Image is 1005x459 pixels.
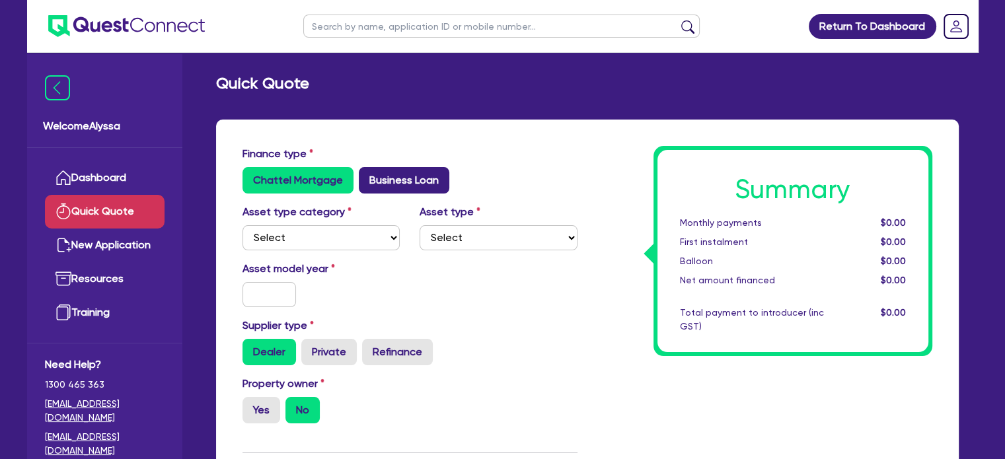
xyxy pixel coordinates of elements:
a: [EMAIL_ADDRESS][DOMAIN_NAME] [45,397,165,425]
span: $0.00 [880,275,905,285]
label: Private [301,339,357,365]
img: resources [56,271,71,287]
a: Return To Dashboard [809,14,936,39]
a: Dashboard [45,161,165,195]
div: Monthly payments [670,216,834,230]
a: Dropdown toggle [939,9,973,44]
span: $0.00 [880,307,905,318]
div: Net amount financed [670,273,834,287]
div: First instalment [670,235,834,249]
img: icon-menu-close [45,75,70,100]
label: Dealer [242,339,296,365]
h1: Summary [680,174,906,205]
span: $0.00 [880,236,905,247]
span: $0.00 [880,217,905,228]
a: [EMAIL_ADDRESS][DOMAIN_NAME] [45,430,165,458]
h2: Quick Quote [216,74,309,93]
label: Asset model year [233,261,410,277]
div: Total payment to introducer (inc GST) [670,306,834,334]
label: Asset type [420,204,480,220]
input: Search by name, application ID or mobile number... [303,15,700,38]
label: Chattel Mortgage [242,167,354,194]
label: Business Loan [359,167,449,194]
label: Refinance [362,339,433,365]
label: Yes [242,397,280,423]
a: New Application [45,229,165,262]
div: Balloon [670,254,834,268]
a: Resources [45,262,165,296]
label: Property owner [242,376,324,392]
span: Need Help? [45,357,165,372]
label: Asset type category [242,204,352,220]
label: Supplier type [242,318,314,334]
a: Quick Quote [45,195,165,229]
img: quick-quote [56,203,71,219]
img: new-application [56,237,71,253]
span: 1300 465 363 [45,378,165,392]
img: training [56,304,71,320]
img: quest-connect-logo-blue [48,15,205,37]
a: Training [45,296,165,330]
span: Welcome Alyssa [43,118,167,134]
label: No [285,397,320,423]
span: $0.00 [880,256,905,266]
label: Finance type [242,146,313,162]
